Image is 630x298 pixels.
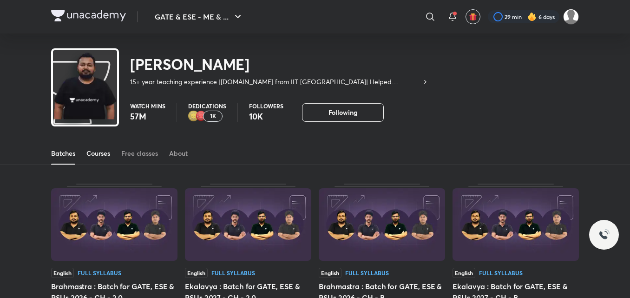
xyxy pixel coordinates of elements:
[86,142,110,165] a: Courses
[185,188,311,261] img: Thumbnail
[210,113,216,119] p: 1K
[453,268,475,278] span: English
[466,9,480,24] button: avatar
[249,103,283,109] p: Followers
[319,188,445,261] img: Thumbnail
[130,103,165,109] p: Watch mins
[169,142,188,165] a: About
[563,9,579,25] img: pradhap B
[51,10,126,21] img: Company Logo
[249,111,283,122] p: 10K
[121,142,158,165] a: Free classes
[169,149,188,158] div: About
[51,188,177,261] img: Thumbnail
[469,13,477,21] img: avatar
[319,268,341,278] span: English
[130,55,429,73] h2: [PERSON_NAME]
[527,12,537,21] img: streak
[78,270,121,276] div: Full Syllabus
[188,111,199,122] img: educator badge2
[51,149,75,158] div: Batches
[86,149,110,158] div: Courses
[121,149,158,158] div: Free classes
[51,268,74,278] span: English
[188,103,226,109] p: Dedications
[185,268,208,278] span: English
[196,111,207,122] img: educator badge1
[211,270,255,276] div: Full Syllabus
[345,270,389,276] div: Full Syllabus
[453,188,579,261] img: Thumbnail
[479,270,523,276] div: Full Syllabus
[130,77,421,86] p: 15+ year teaching experience |[DOMAIN_NAME] from IIT [GEOGRAPHIC_DATA]| Helped thousands of stude...
[302,103,384,122] button: Following
[598,229,610,240] img: ttu
[328,108,357,117] span: Following
[51,142,75,165] a: Batches
[130,111,165,122] p: 57M
[149,7,249,26] button: GATE & ESE - ME & ...
[51,10,126,24] a: Company Logo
